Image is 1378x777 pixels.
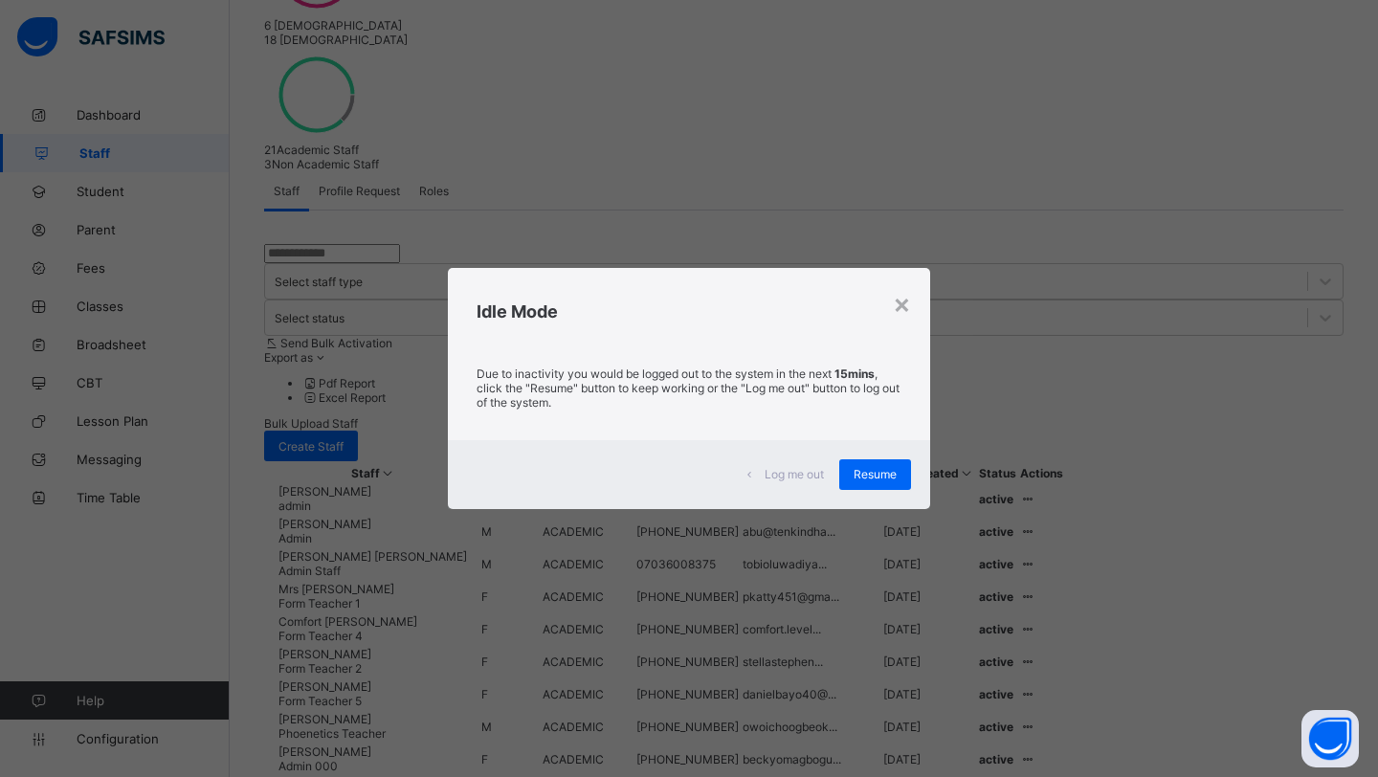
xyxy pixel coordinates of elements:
[893,287,911,320] div: ×
[1301,710,1359,767] button: Open asap
[834,366,875,381] strong: 15mins
[854,467,897,481] span: Resume
[477,301,901,322] h2: Idle Mode
[477,366,901,410] p: Due to inactivity you would be logged out to the system in the next , click the "Resume" button t...
[765,467,824,481] span: Log me out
